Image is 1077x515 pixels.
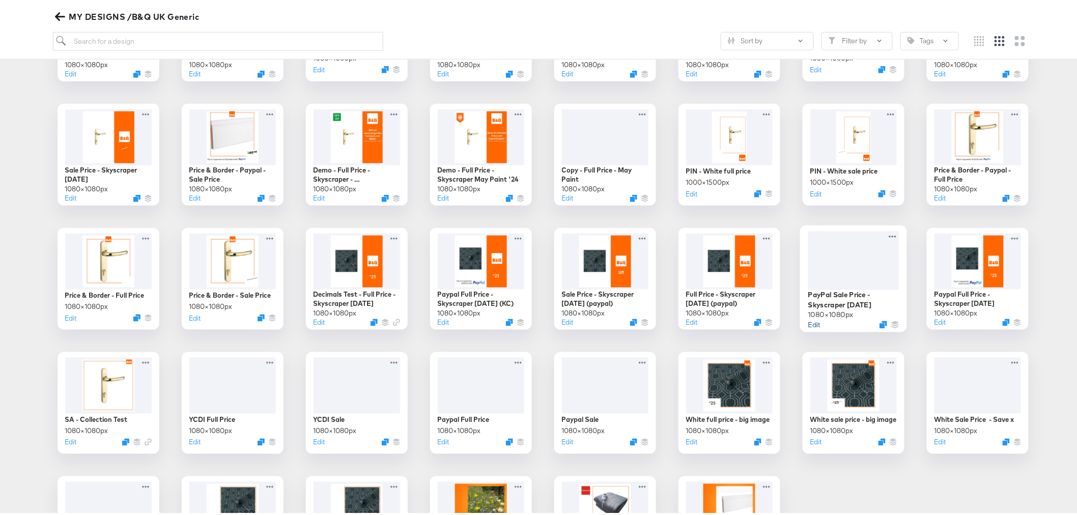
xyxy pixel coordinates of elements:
[438,306,481,316] div: 1080 × 1080 px
[430,350,532,452] div: Paypal Full Price1080×1080pxEditDuplicate
[810,424,854,434] div: 1080 × 1080 px
[506,193,513,200] button: Duplicate
[630,317,637,324] svg: Duplicate
[754,317,761,324] svg: Duplicate
[995,34,1005,44] svg: Medium grid
[133,312,140,320] button: Duplicate
[258,437,265,444] svg: Duplicate
[554,350,656,452] div: Paypal Sale1080×1080pxEditDuplicate
[189,289,271,298] div: Price & Border - Sale Price
[562,436,574,445] button: Edit
[810,164,878,174] div: PIN - White sale price
[686,58,729,68] div: 1080 × 1080 px
[721,30,814,48] button: SlidersSort by
[189,182,233,192] div: 1080 × 1080 px
[630,437,637,444] button: Duplicate
[189,424,233,434] div: 1080 × 1080 px
[58,226,159,328] div: Price & Border - Full Price1080×1080pxEditDuplicate
[189,436,201,445] button: Edit
[430,226,532,328] div: Paypal Full Price - Skyscraper [DATE] (KC)1080×1080pxEditDuplicate
[133,193,140,200] svg: Duplicate
[122,437,129,444] button: Duplicate
[808,318,820,327] button: Edit
[562,191,574,201] button: Edit
[754,437,761,444] svg: Duplicate
[810,413,897,422] div: White sale price - big image
[189,67,201,77] button: Edit
[382,64,389,71] button: Duplicate
[65,67,77,77] button: Edit
[314,288,400,306] div: Decimals Test - Full Price - Skyscraper [DATE]
[438,316,449,325] button: Edit
[438,413,490,422] div: Paypal Full Price
[934,163,1021,182] div: Price & Border - Paypal - Full Price
[506,69,513,76] button: Duplicate
[258,312,265,320] svg: Duplicate
[182,226,284,328] div: Price & Border - Sale Price1080×1080pxEditDuplicate
[1003,193,1010,200] svg: Duplicate
[900,30,959,48] button: TagTags
[189,163,276,182] div: Price & Border - Paypal - Sale Price
[908,35,915,42] svg: Tag
[438,163,524,182] div: Demo - Full Price - Skyscraper May Paint '24
[438,67,449,77] button: Edit
[808,308,853,318] div: 1080 × 1080 px
[927,102,1029,204] div: Price & Border - Paypal - Full Price1080×1080pxEditDuplicate
[686,413,770,422] div: White full price - big image
[189,413,236,422] div: YCDI Full Price
[57,8,199,22] span: MY DESIGNS /B&Q UK Generic
[258,193,265,200] svg: Duplicate
[562,424,605,434] div: 1080 × 1080 px
[686,288,773,306] div: Full Price - Skyscraper [DATE] (paypal)
[878,437,886,444] svg: Duplicate
[438,288,524,306] div: Paypal Full Price - Skyscraper [DATE] (KC)
[506,437,513,444] svg: Duplicate
[65,191,77,201] button: Edit
[934,67,946,77] button: Edit
[686,316,698,325] button: Edit
[314,182,357,192] div: 1080 × 1080 px
[133,69,140,76] svg: Duplicate
[65,163,152,182] div: Sale Price - Skyscraper [DATE]
[382,437,389,444] button: Duplicate
[189,311,201,321] button: Edit
[506,317,513,324] button: Duplicate
[562,58,605,68] div: 1080 × 1080 px
[934,316,946,325] button: Edit
[65,413,128,422] div: SA - Collection Test
[927,350,1029,452] div: White Sale Price - Save x1080×1080pxEditDuplicate
[306,350,408,452] div: YCDI Sale1080×1080pxEditDuplicate
[314,306,357,316] div: 1080 × 1080 px
[878,64,886,71] button: Duplicate
[58,102,159,204] div: Sale Price - Skyscraper [DATE]1080×1080pxEditDuplicate
[562,316,574,325] button: Edit
[686,424,729,434] div: 1080 × 1080 px
[314,436,325,445] button: Edit
[430,102,532,204] div: Demo - Full Price - Skyscraper May Paint '241080×1080pxEditDuplicate
[438,58,481,68] div: 1080 × 1080 px
[686,306,729,316] div: 1080 × 1080 px
[438,436,449,445] button: Edit
[562,288,648,306] div: Sale Price - Skyscraper [DATE] (paypal)
[382,193,389,200] svg: Duplicate
[630,193,637,200] button: Duplicate
[754,188,761,195] svg: Duplicate
[803,350,904,452] div: White sale price - big image1080×1080pxEditDuplicate
[630,69,637,76] svg: Duplicate
[1003,437,1010,444] svg: Duplicate
[438,182,481,192] div: 1080 × 1080 px
[65,424,108,434] div: 1080 × 1080 px
[678,350,780,452] div: White full price - big image1080×1080pxEditDuplicate
[554,102,656,204] div: Copy - Full Price - May Paint1080×1080pxEditDuplicate
[1003,317,1010,324] svg: Duplicate
[974,34,984,44] svg: Small grid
